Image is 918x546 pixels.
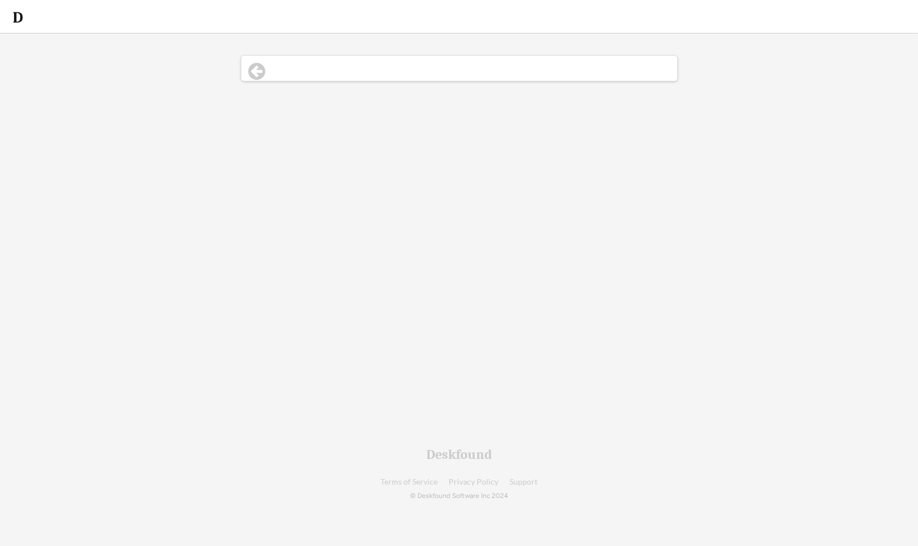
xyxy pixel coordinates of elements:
[426,448,492,461] div: Deskfound
[510,478,538,486] a: Support
[449,478,498,486] a: Privacy Policy
[11,11,25,24] img: d-whitebg.png
[887,7,907,27] img: yH5BAEAAAAALAAAAAABAAEAAAIBRAA7
[380,478,437,486] a: Terms of Service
